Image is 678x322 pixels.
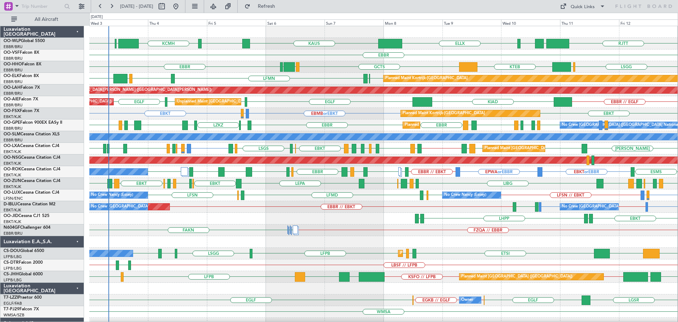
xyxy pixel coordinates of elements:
span: OO-ROK [4,167,21,171]
span: OO-FSX [4,109,20,113]
span: OO-GPE [4,121,20,125]
span: OO-VSF [4,51,20,55]
div: Planned Maint [PERSON_NAME]-[GEOGRAPHIC_DATA][PERSON_NAME] ([GEOGRAPHIC_DATA][PERSON_NAME]) [3,85,212,95]
button: All Aircraft [8,14,77,25]
div: Wed 3 [89,19,148,26]
div: Unplanned Maint [GEOGRAPHIC_DATA] ([GEOGRAPHIC_DATA] National) [177,96,310,107]
div: Planned Maint Kortrijk-[GEOGRAPHIC_DATA] [403,108,485,119]
span: CS-JHH [4,272,19,276]
button: Quick Links [557,1,609,12]
a: LFPB/LBG [4,266,22,271]
span: N604GF [4,226,20,230]
a: EBBR/BRU [4,103,23,108]
span: OO-JID [4,214,18,218]
a: LFPB/LBG [4,277,22,283]
input: Trip Number [22,1,62,12]
a: EBKT/KJK [4,184,21,189]
div: Sun 7 [325,19,383,26]
a: EBBR/BRU [4,231,23,236]
a: OO-HHOFalcon 8X [4,62,41,66]
a: EBBR/BRU [4,137,23,143]
a: LFPB/LBG [4,254,22,259]
a: T7-LZZIPraetor 600 [4,295,42,300]
a: OO-GPEFalcon 900EX EASy II [4,121,62,125]
div: Quick Links [571,4,595,11]
span: OO-LUX [4,191,20,195]
div: Owner [461,295,473,305]
div: Planned Maint [GEOGRAPHIC_DATA] ([GEOGRAPHIC_DATA] National) [484,143,612,154]
a: OO-VSFFalcon 8X [4,51,39,55]
a: CS-DTRFalcon 2000 [4,260,43,265]
div: Fri 5 [207,19,266,26]
div: Planned Maint [GEOGRAPHIC_DATA] ([GEOGRAPHIC_DATA]) [400,248,511,259]
a: CS-JHHGlobal 6000 [4,272,43,276]
a: OO-LXACessna Citation CJ4 [4,144,59,148]
a: D-IBLUCessna Citation M2 [4,202,55,206]
a: EBBR/BRU [4,56,23,61]
div: No Crew Nancy (Essey) [444,190,486,200]
span: T7-LZZI [4,295,18,300]
a: OO-SLMCessna Citation XLS [4,132,60,136]
div: Planned Maint [GEOGRAPHIC_DATA] ([GEOGRAPHIC_DATA] National) [405,120,533,130]
a: OO-LUXCessna Citation CJ4 [4,191,59,195]
a: OO-AIEFalcon 7X [4,97,38,101]
span: OO-LXA [4,144,20,148]
a: CS-DOUGlobal 6500 [4,249,44,253]
span: Refresh [252,4,281,9]
a: EBKT/KJK [4,219,21,224]
span: All Aircraft [18,17,75,22]
a: OO-FSXFalcon 7X [4,109,39,113]
span: CS-DTR [4,260,19,265]
div: Thu 11 [560,19,619,26]
div: Tue 9 [442,19,501,26]
span: T7-PJ29 [4,307,19,311]
a: WMSA/SZB [4,312,24,318]
a: OO-ELKFalcon 8X [4,74,39,78]
a: EBBR/BRU [4,44,23,49]
span: OO-HHO [4,62,22,66]
span: OO-ELK [4,74,19,78]
a: OO-ZUNCessna Citation CJ4 [4,179,60,183]
a: N604GFChallenger 604 [4,226,50,230]
a: OO-WLPGlobal 5500 [4,39,45,43]
a: OO-LAHFalcon 7X [4,86,40,90]
div: Thu 4 [148,19,207,26]
span: OO-SLM [4,132,20,136]
span: OO-LAH [4,86,20,90]
div: Planned Maint [GEOGRAPHIC_DATA] ([GEOGRAPHIC_DATA]) [461,271,572,282]
div: Sat 6 [266,19,325,26]
a: OO-ROKCessna Citation CJ4 [4,167,60,171]
a: EBBR/BRU [4,68,23,73]
a: EBKT/KJK [4,207,21,213]
button: Refresh [241,1,284,12]
a: EGLF/FAB [4,301,22,306]
span: OO-WLP [4,39,21,43]
div: No Crew [GEOGRAPHIC_DATA] ([GEOGRAPHIC_DATA] National) [91,201,209,212]
a: OO-JIDCessna CJ1 525 [4,214,49,218]
span: OO-ZUN [4,179,21,183]
div: No Crew Nancy (Essey) [91,190,133,200]
span: [DATE] - [DATE] [120,3,153,10]
a: OO-NSGCessna Citation CJ4 [4,156,60,160]
div: Mon 8 [383,19,442,26]
span: OO-AIE [4,97,19,101]
div: Wed 10 [501,19,560,26]
div: Planned Maint Kortrijk-[GEOGRAPHIC_DATA] [385,73,468,84]
a: EBKT/KJK [4,114,21,119]
span: D-IBLU [4,202,17,206]
span: CS-DOU [4,249,20,253]
a: T7-PJ29Falcon 7X [4,307,39,311]
a: EBKT/KJK [4,172,21,178]
a: EBKT/KJK [4,149,21,154]
a: EBBR/BRU [4,79,23,84]
a: EBBR/BRU [4,126,23,131]
a: EBBR/BRU [4,91,23,96]
div: [DATE] [91,14,103,20]
div: Fri 12 [619,19,678,26]
a: EBKT/KJK [4,161,21,166]
a: LFSN/ENC [4,196,23,201]
span: OO-NSG [4,156,21,160]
